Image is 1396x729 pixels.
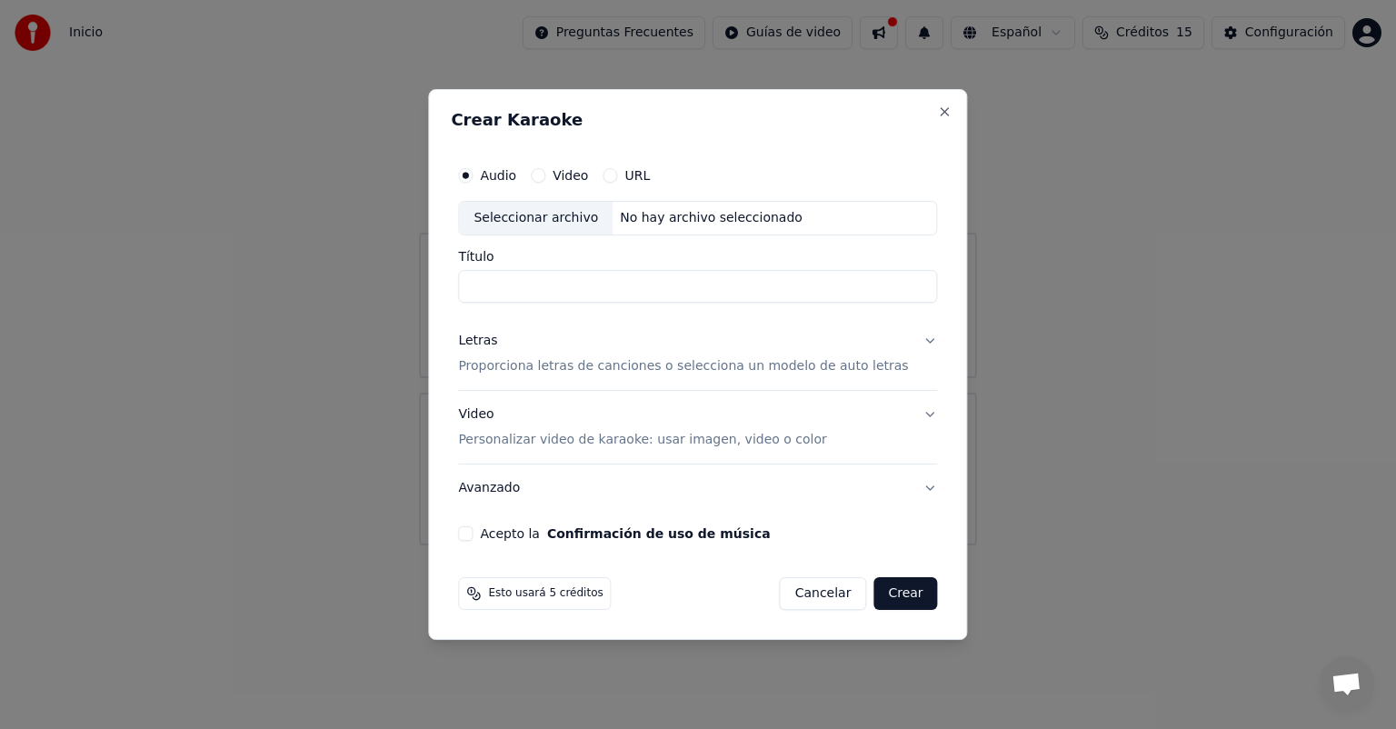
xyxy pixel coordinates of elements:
label: Audio [480,169,516,182]
p: Proporciona letras de canciones o selecciona un modelo de auto letras [458,357,908,375]
span: Esto usará 5 créditos [488,586,603,601]
button: Crear [873,577,937,610]
label: Título [458,250,937,263]
button: LetrasProporciona letras de canciones o selecciona un modelo de auto letras [458,317,937,390]
h2: Crear Karaoke [451,112,944,128]
div: Seleccionar archivo [459,202,613,235]
label: URL [624,169,650,182]
label: Video [553,169,588,182]
button: Avanzado [458,464,937,512]
div: Letras [458,332,497,350]
div: Video [458,405,826,449]
div: No hay archivo seleccionado [613,209,810,227]
button: VideoPersonalizar video de karaoke: usar imagen, video o color [458,391,937,464]
label: Acepto la [480,527,770,540]
p: Personalizar video de karaoke: usar imagen, video o color [458,431,826,449]
button: Acepto la [547,527,771,540]
button: Cancelar [780,577,867,610]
